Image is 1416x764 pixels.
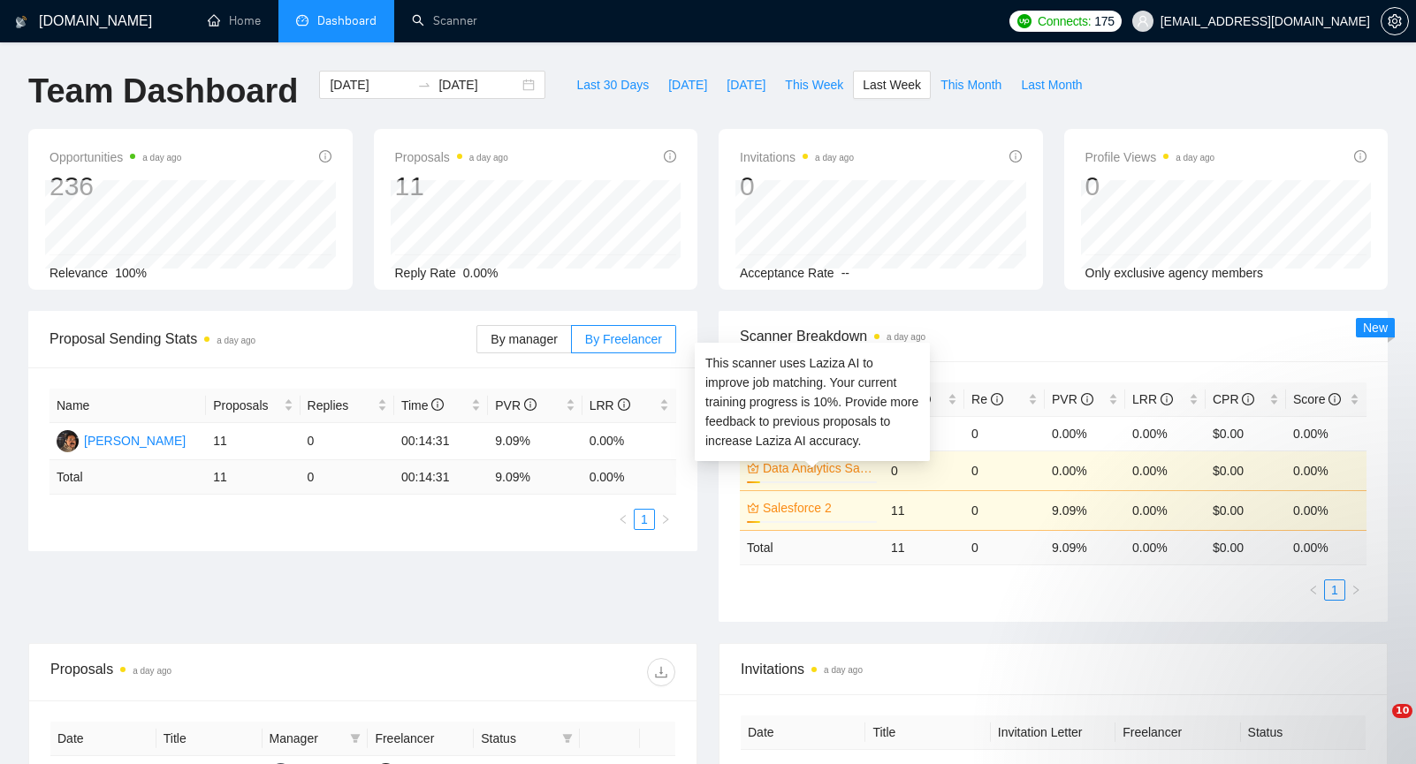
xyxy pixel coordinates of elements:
span: info-circle [1242,393,1254,405]
li: 1 [1324,579,1345,601]
td: $ 0.00 [1206,530,1286,564]
time: a day ago [133,666,171,676]
span: Connects: [1038,11,1091,31]
span: right [1351,585,1361,595]
td: 9.09 % [1045,530,1125,564]
th: Status [1241,715,1366,750]
td: 0.00% [1286,450,1367,490]
span: Last Month [1021,75,1082,95]
td: 11 [884,530,964,564]
td: 0 [964,530,1045,564]
span: download [648,665,674,679]
span: info-circle [664,150,676,163]
a: searchScanner [412,13,477,28]
span: By manager [491,332,557,346]
span: info-circle [618,398,630,411]
th: Freelancer [1115,715,1240,750]
span: Last 30 Days [576,75,649,95]
span: Score [1293,392,1341,406]
span: New [1363,321,1388,335]
img: logo [15,8,27,36]
span: info-circle [991,393,1003,405]
span: Last Week [863,75,921,95]
span: Proposals [213,396,279,415]
th: Invitation Letter [991,715,1115,750]
span: 0.00% [463,266,499,280]
span: Replies [308,396,374,415]
time: a day ago [469,153,508,163]
td: 0.00% [1125,416,1206,450]
div: 11 [395,170,508,203]
span: Proposals [395,147,508,168]
a: homeHome [208,13,261,28]
a: Salesforce 2 [763,498,873,518]
td: 0 [884,450,964,490]
li: Next Page [1345,579,1367,601]
td: Total [49,460,206,495]
th: Title [156,722,263,756]
th: Title [865,715,990,750]
button: right [655,509,676,530]
img: upwork-logo.png [1017,14,1032,28]
span: crown [747,462,759,474]
span: By Freelancer [585,332,662,346]
td: 00:14:31 [394,423,488,460]
span: 175 [1094,11,1114,31]
span: filter [559,725,576,752]
span: This Week [785,75,843,95]
span: 10 [1392,704,1412,718]
span: filter [346,725,364,752]
span: to [417,78,431,92]
td: 0.00 % [582,460,676,495]
span: info-circle [524,398,537,411]
time: a day ago [887,332,925,342]
input: End date [438,75,519,95]
button: right [1345,579,1367,601]
time: a day ago [217,336,255,345]
span: PVR [495,398,537,412]
td: 0 [301,423,394,460]
span: setting [1382,14,1408,28]
a: 1 [1325,580,1344,600]
li: 1 [634,509,655,530]
img: PK [57,430,79,452]
th: Date [50,722,156,756]
span: Invitations [741,658,1366,680]
span: 100% [115,266,147,280]
span: left [1308,585,1319,595]
td: $0.00 [1206,416,1286,450]
button: setting [1381,7,1409,35]
th: Freelancer [368,722,474,756]
td: 0.00 % [1286,530,1367,564]
td: 0 [964,450,1045,490]
span: filter [350,733,361,744]
td: 0.00% [1045,450,1125,490]
td: 0.00% [1125,450,1206,490]
td: $0.00 [1206,490,1286,530]
th: Name [49,389,206,423]
span: crown [747,502,759,514]
span: info-circle [1161,393,1173,405]
span: LRR [590,398,630,412]
button: Last 30 Days [567,71,659,99]
span: Reply Rate [395,266,456,280]
td: 9.09% [488,423,582,460]
span: [DATE] [668,75,707,95]
span: This Month [940,75,1001,95]
span: info-circle [319,150,331,163]
th: Manager [263,722,369,756]
time: a day ago [1176,153,1214,163]
span: filter [562,733,573,744]
button: download [647,658,675,686]
button: Last Month [1011,71,1092,99]
th: Proposals [206,389,300,423]
div: This scanner uses Laziza AI to improve job matching. Your current training progress is 10 %. Prov... [705,353,919,450]
td: 0.00% [1286,416,1367,450]
span: Acceptance Rate [740,266,834,280]
span: LRR [1132,392,1173,406]
iframe: Intercom live chat [1356,704,1398,746]
button: left [1303,579,1324,601]
td: 11 [206,423,300,460]
td: 0.00% [1286,490,1367,530]
span: [DATE] [727,75,765,95]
